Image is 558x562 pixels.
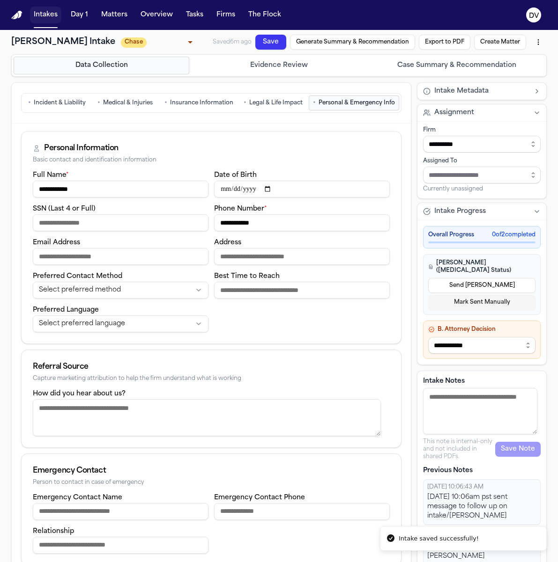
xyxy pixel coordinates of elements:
button: Firms [213,7,239,23]
div: Emergency Contact [33,465,390,476]
input: Select firm [423,136,541,153]
label: Best Time to Reach [214,273,280,280]
span: • [244,98,246,108]
div: Personal Information [44,143,119,154]
p: Previous Notes [423,466,541,475]
div: Person to contact in case of emergency [33,479,390,486]
input: Emergency contact relationship [33,537,208,554]
span: Overall Progress [428,231,474,239]
div: Referral Source [33,361,390,372]
button: Save [255,32,287,51]
label: Full Name [33,172,69,179]
div: Firm [423,126,541,134]
span: Medical & Injuries [103,99,153,107]
div: Intake saved successfully! [399,534,479,543]
button: Intake Progress [417,203,546,220]
button: Go to Evidence Review step [191,57,367,74]
input: Best time to reach [214,282,390,299]
a: Home [11,11,22,20]
label: Phone Number [214,205,267,212]
span: Assignment [434,108,474,117]
span: • [313,98,316,108]
label: How did you hear about us? [33,390,126,397]
span: Insurance Information [170,99,233,107]
button: Tasks [182,7,207,23]
button: Matters [97,7,131,23]
label: Preferred Language [33,307,99,314]
button: Go to Data Collection step [14,57,189,74]
input: SSN [33,214,208,231]
span: • [97,98,100,108]
button: Assignment [417,104,546,121]
div: Capture marketing attribution to help the firm understand what is working [33,375,390,382]
label: Emergency Contact Name [33,494,122,501]
div: Assigned To [423,157,541,165]
button: Export to PDF [417,49,470,69]
button: Overview [137,7,177,23]
label: Preferred Contact Method [33,273,122,280]
span: • [164,98,167,108]
input: Phone number [214,214,390,231]
textarea: Intake notes [423,388,537,434]
button: The Flock [245,7,285,23]
input: Date of birth [214,181,390,197]
button: Create Matter [472,55,526,75]
label: Relationship [33,528,74,535]
img: Finch Logo [11,11,22,20]
button: Go to Legal & Life Impact [239,95,307,110]
input: Emergency contact name [33,503,208,520]
button: Send [PERSON_NAME] [428,278,536,293]
input: Emergency contact phone [214,503,390,520]
span: Intake Metadata [434,87,489,96]
button: Go to Incident & Liability [23,95,90,110]
label: Address [214,239,241,246]
input: Address [214,248,390,265]
input: Full name [33,181,208,197]
button: Day 1 [67,7,92,23]
button: Go to Medical & Injuries [92,95,158,110]
button: Intake Metadata [417,83,546,100]
label: Intake Notes [423,377,541,386]
span: Currently unassigned [423,185,483,193]
button: Generate Summary & Recommendation [289,36,415,64]
button: Go to Insurance Information [160,95,238,110]
label: Email Address [33,239,80,246]
button: More actions [528,60,546,79]
h4: [PERSON_NAME] ([MEDICAL_DATA] Status) [428,259,536,274]
div: Still need Intake done. [PERSON_NAME] [427,542,536,561]
span: Saved 6m ago [213,32,252,42]
label: Emergency Contact Phone [214,494,305,501]
h4: B. Attorney Decision [428,326,536,333]
button: Go to Personal & Emergency Info [309,95,399,110]
span: Personal & Emergency Info [319,99,395,107]
div: [DATE] 10:06am pst sent message to follow up on intake/[PERSON_NAME] [427,493,536,521]
div: Basic contact and identification information [33,157,390,164]
span: 0 of 2 completed [492,231,536,239]
span: Legal & Life Impact [249,99,303,107]
span: Intake Progress [434,207,486,216]
div: [DATE] 10:06:43 AM [427,483,536,491]
input: Email address [33,248,208,265]
p: This note is internal-only and not included in shared PDFs. [423,438,495,460]
div: Update intake status [121,19,197,40]
input: Assign to staff member [423,167,541,183]
button: Go to Case Summary & Recommendation step [369,57,544,74]
button: Mark Sent Manually [428,295,536,310]
nav: Intake steps [14,57,544,74]
span: • [28,98,31,108]
button: Intakes [30,7,61,23]
label: SSN (Last 4 or Full) [33,205,96,212]
span: Incident & Liability [34,99,86,107]
label: Date of Birth [214,172,257,179]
